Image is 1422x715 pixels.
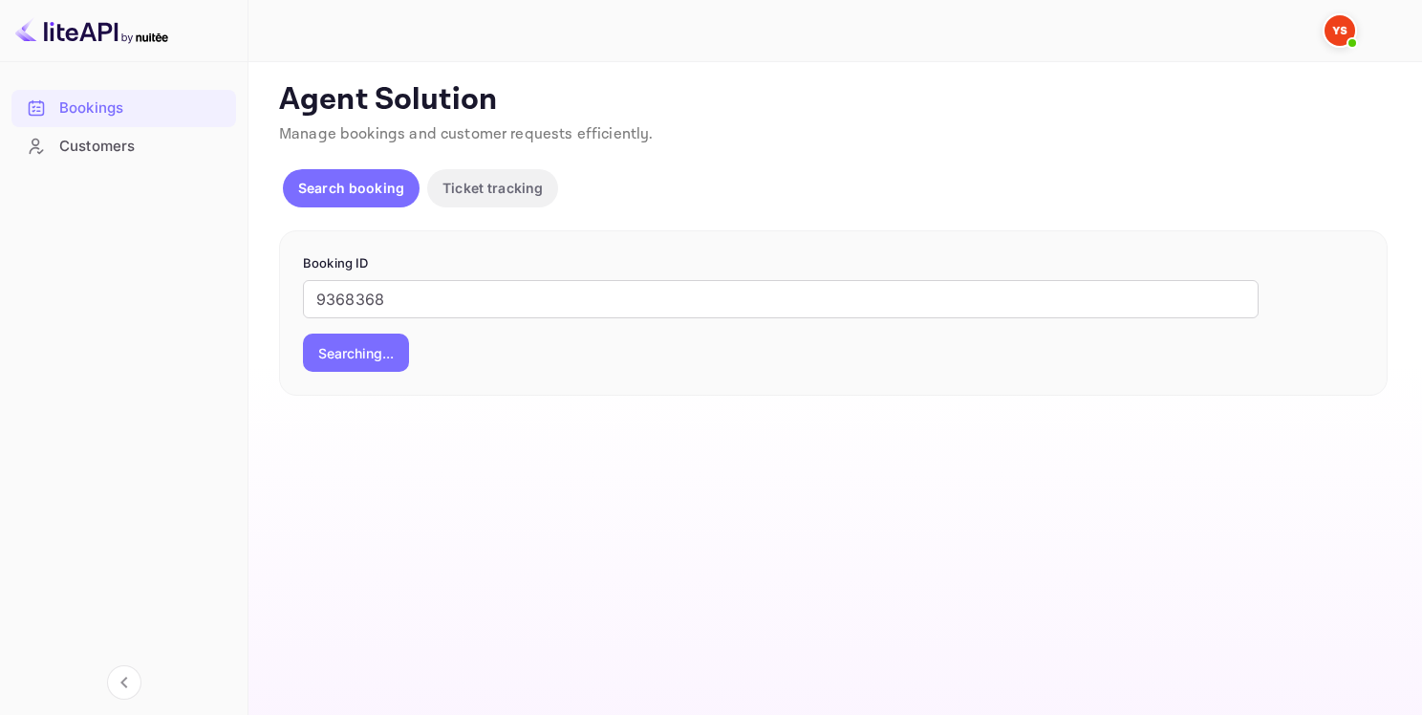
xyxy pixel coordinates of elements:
div: Bookings [11,90,236,127]
p: Booking ID [303,254,1364,273]
div: Bookings [59,97,226,119]
div: Customers [59,136,226,158]
img: LiteAPI logo [15,15,168,46]
a: Bookings [11,90,236,125]
button: Collapse navigation [107,665,141,700]
p: Ticket tracking [442,178,543,198]
button: Searching... [303,334,409,372]
a: Customers [11,128,236,163]
p: Search booking [298,178,404,198]
div: Customers [11,128,236,165]
img: Yandex Support [1325,15,1355,46]
p: Agent Solution [279,81,1388,119]
span: Manage bookings and customer requests efficiently. [279,124,654,144]
input: Enter Booking ID (e.g., 63782194) [303,280,1259,318]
